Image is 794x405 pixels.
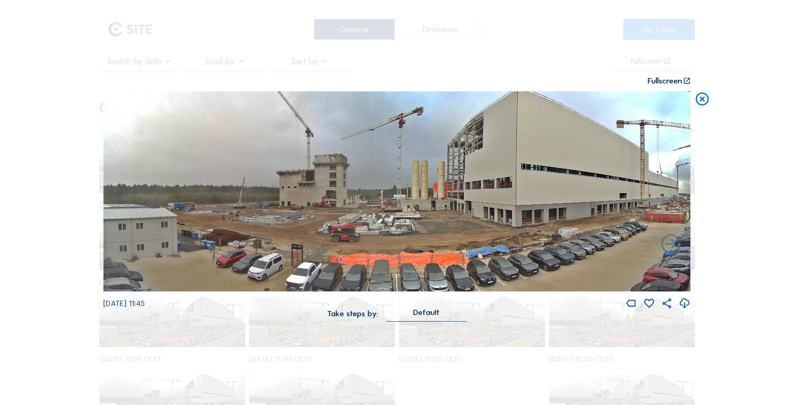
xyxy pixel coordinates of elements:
[103,91,690,291] img: Image
[327,310,378,318] div: Take steps by:
[648,77,682,85] div: Fullscreen
[386,310,467,322] div: Default
[413,310,439,315] div: Default
[103,299,145,308] span: [DATE] 11:45
[659,233,683,257] i: Back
